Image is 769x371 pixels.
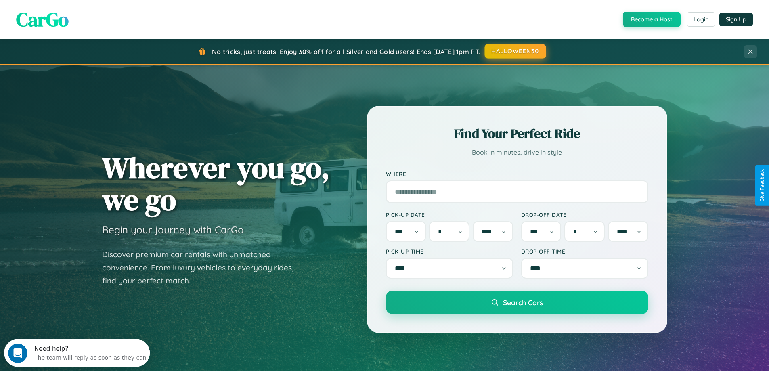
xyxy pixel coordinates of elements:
[102,152,330,216] h1: Wherever you go, we go
[8,344,27,363] iframe: Intercom live chat
[4,339,150,367] iframe: Intercom live chat discovery launcher
[386,248,513,255] label: Pick-up Time
[3,3,150,25] div: Open Intercom Messenger
[386,291,648,314] button: Search Cars
[102,224,244,236] h3: Begin your journey with CarGo
[759,169,765,202] div: Give Feedback
[503,298,543,307] span: Search Cars
[102,248,304,287] p: Discover premium car rentals with unmatched convenience. From luxury vehicles to everyday rides, ...
[623,12,681,27] button: Become a Host
[719,13,753,26] button: Sign Up
[386,147,648,158] p: Book in minutes, drive in style
[30,13,142,22] div: The team will reply as soon as they can
[30,7,142,13] div: Need help?
[212,48,480,56] span: No tricks, just treats! Enjoy 30% off for all Silver and Gold users! Ends [DATE] 1pm PT.
[687,12,715,27] button: Login
[521,211,648,218] label: Drop-off Date
[16,6,69,33] span: CarGo
[521,248,648,255] label: Drop-off Time
[485,44,546,59] button: HALLOWEEN30
[386,211,513,218] label: Pick-up Date
[386,125,648,143] h2: Find Your Perfect Ride
[386,170,648,177] label: Where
